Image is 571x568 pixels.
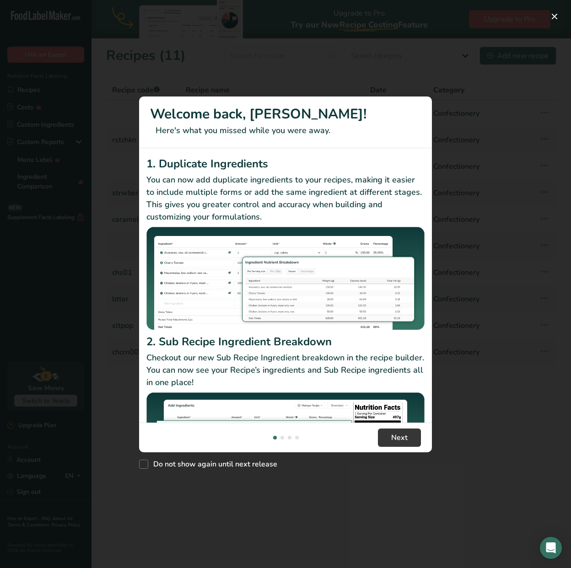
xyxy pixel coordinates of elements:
[540,537,562,559] div: Open Intercom Messenger
[150,104,421,124] h1: Welcome back, [PERSON_NAME]!
[146,392,425,496] img: Sub Recipe Ingredient Breakdown
[378,429,421,447] button: Next
[146,174,425,223] p: You can now add duplicate ingredients to your recipes, making it easier to include multiple forms...
[150,124,421,137] p: Here's what you missed while you were away.
[148,460,277,469] span: Do not show again until next release
[146,352,425,389] p: Checkout our new Sub Recipe Ingredient breakdown in the recipe builder. You can now see your Reci...
[146,155,425,172] h2: 1. Duplicate Ingredients
[146,227,425,331] img: Duplicate Ingredients
[146,333,425,350] h2: 2. Sub Recipe Ingredient Breakdown
[391,432,408,443] span: Next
